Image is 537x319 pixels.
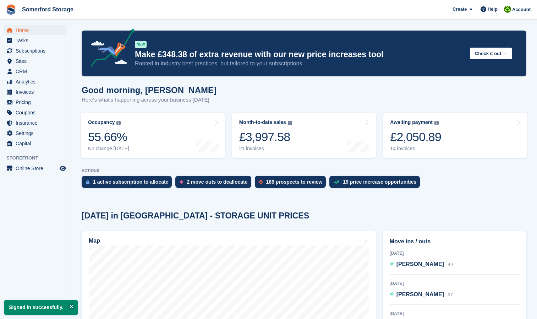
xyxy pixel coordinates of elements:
[82,85,217,95] h1: Good morning, [PERSON_NAME]
[16,163,58,173] span: Online Store
[448,262,453,267] span: 49
[4,46,67,56] a: menu
[239,119,286,125] div: Month-to-date sales
[390,310,520,317] div: [DATE]
[255,176,330,191] a: 169 prospects to review
[16,128,58,138] span: Settings
[512,6,531,13] span: Account
[4,108,67,118] a: menu
[175,176,254,191] a: 2 move outs to deallocate
[383,113,527,158] a: Awaiting payment £2,050.89 14 invoices
[453,6,467,13] span: Create
[16,118,58,128] span: Insurance
[232,113,376,158] a: Month-to-date sales £3,997.58 21 invoices
[390,146,441,152] div: 14 invoices
[116,121,121,125] img: icon-info-grey-7440780725fd019a000dd9b08b2336e03edf1995a4989e88bcd33f0948082b44.svg
[4,118,67,128] a: menu
[4,128,67,138] a: menu
[4,25,67,35] a: menu
[93,179,168,185] div: 1 active subscription to allocate
[16,66,58,76] span: CRM
[390,237,520,246] h2: Move ins / outs
[4,87,67,97] a: menu
[59,164,67,173] a: Preview store
[4,66,67,76] a: menu
[504,6,511,13] img: Michael Llewellen Palmer
[239,130,292,144] div: £3,997.58
[135,41,147,48] div: NEW
[288,121,292,125] img: icon-info-grey-7440780725fd019a000dd9b08b2336e03edf1995a4989e88bcd33f0948082b44.svg
[334,180,339,184] img: price_increase_opportunities-93ffe204e8149a01c8c9dc8f82e8f89637d9d84a8eef4429ea346261dce0b2c0.svg
[6,4,16,15] img: stora-icon-8386f47178a22dfd0bd8f6a31ec36ba5ce8667c1dd55bd0f319d3a0aa187defe.svg
[81,113,225,158] a: Occupancy 55.66% No change [DATE]
[259,180,263,184] img: prospect-51fa495bee0391a8d652442698ab0144808aea92771e9ea1ae160a38d050c398.svg
[396,261,444,267] span: [PERSON_NAME]
[390,260,453,269] a: [PERSON_NAME] 49
[16,25,58,35] span: Home
[343,179,416,185] div: 19 price increase opportunities
[4,300,78,315] p: Signed in successfully.
[16,36,58,45] span: Tasks
[187,179,247,185] div: 2 move outs to deallocate
[6,155,71,162] span: Storefront
[16,97,58,107] span: Pricing
[390,130,441,144] div: £2,050.89
[89,238,100,244] h2: Map
[390,290,453,299] a: [PERSON_NAME] 37
[16,87,58,97] span: Invoices
[16,46,58,56] span: Subscriptions
[396,291,444,297] span: [PERSON_NAME]
[4,36,67,45] a: menu
[82,168,526,173] p: ACTIONS
[88,130,129,144] div: 55.66%
[4,56,67,66] a: menu
[82,211,309,221] h2: [DATE] in [GEOGRAPHIC_DATA] - STORAGE UNIT PRICES
[16,77,58,87] span: Analytics
[329,176,423,191] a: 19 price increase opportunities
[434,121,439,125] img: icon-info-grey-7440780725fd019a000dd9b08b2336e03edf1995a4989e88bcd33f0948082b44.svg
[135,60,464,67] p: Rooted in industry best practices, but tailored to your subscriptions.
[266,179,323,185] div: 169 prospects to review
[470,48,512,59] button: Check it out →
[16,139,58,148] span: Capital
[4,97,67,107] a: menu
[85,29,135,69] img: price-adjustments-announcement-icon-8257ccfd72463d97f412b2fc003d46551f7dbcb40ab6d574587a9cd5c0d94...
[86,180,89,184] img: active_subscription_to_allocate_icon-d502201f5373d7db506a760aba3b589e785aa758c864c3986d89f69b8ff3...
[488,6,498,13] span: Help
[390,119,433,125] div: Awaiting payment
[390,250,520,256] div: [DATE]
[4,163,67,173] a: menu
[16,108,58,118] span: Coupons
[239,146,292,152] div: 21 invoices
[16,56,58,66] span: Sites
[88,146,129,152] div: No change [DATE]
[88,119,115,125] div: Occupancy
[135,49,464,60] p: Make £348.38 of extra revenue with our new price increases tool
[390,280,520,287] div: [DATE]
[82,96,217,104] p: Here's what's happening across your business [DATE]
[4,77,67,87] a: menu
[19,4,76,15] a: Somerford Storage
[82,176,175,191] a: 1 active subscription to allocate
[448,292,453,297] span: 37
[180,180,183,184] img: move_outs_to_deallocate_icon-f764333ba52eb49d3ac5e1228854f67142a1ed5810a6f6cc68b1a99e826820c5.svg
[4,139,67,148] a: menu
